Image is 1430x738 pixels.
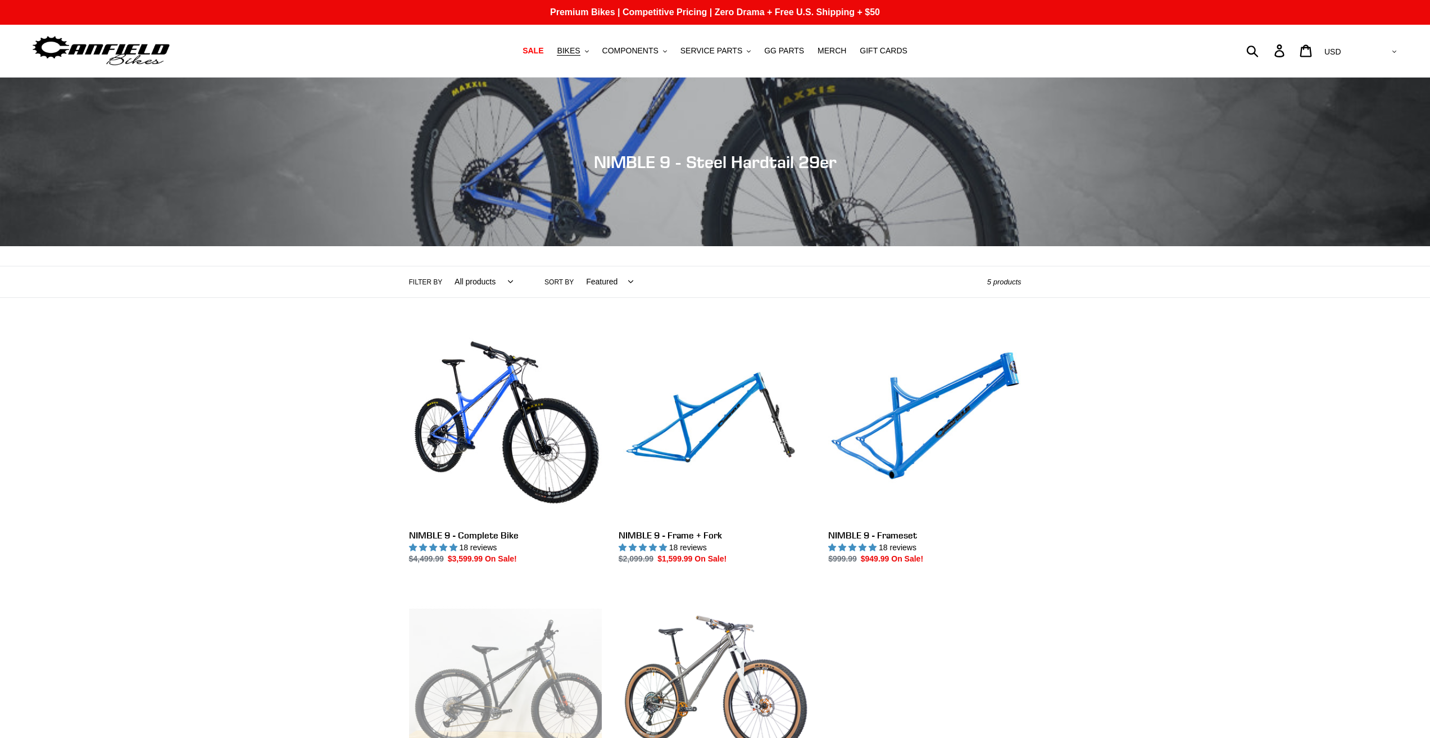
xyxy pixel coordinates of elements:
[544,277,574,287] label: Sort by
[854,43,913,58] a: GIFT CARDS
[764,46,804,56] span: GG PARTS
[602,46,659,56] span: COMPONENTS
[551,43,594,58] button: BIKES
[31,33,171,69] img: Canfield Bikes
[860,46,907,56] span: GIFT CARDS
[759,43,810,58] a: GG PARTS
[818,46,846,56] span: MERCH
[1252,38,1281,63] input: Search
[987,278,1022,286] span: 5 products
[517,43,549,58] a: SALE
[523,46,543,56] span: SALE
[680,46,742,56] span: SERVICE PARTS
[597,43,673,58] button: COMPONENTS
[409,277,443,287] label: Filter by
[812,43,852,58] a: MERCH
[675,43,756,58] button: SERVICE PARTS
[594,152,837,172] span: NIMBLE 9 - Steel Hardtail 29er
[557,46,580,56] span: BIKES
